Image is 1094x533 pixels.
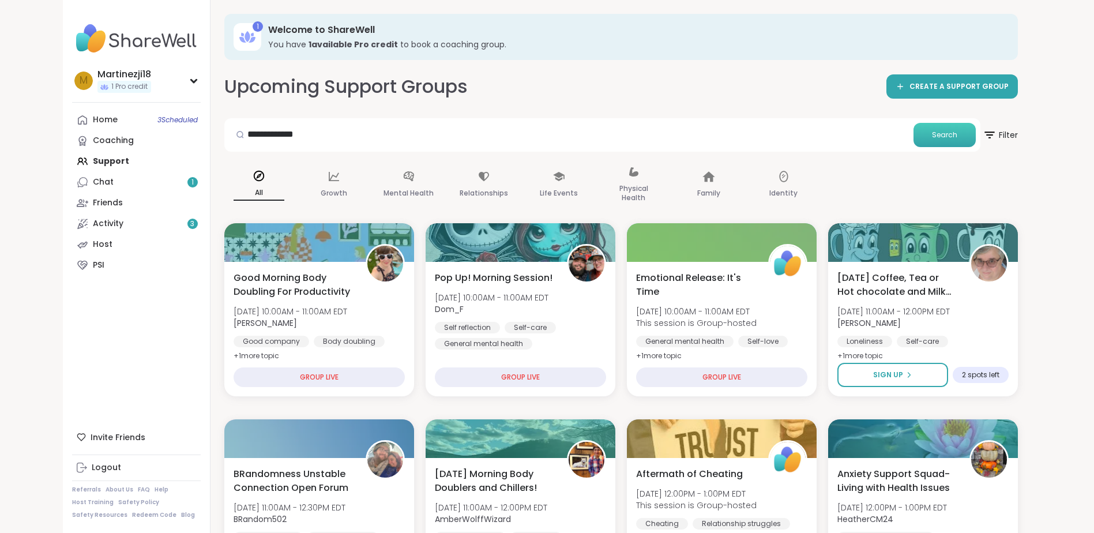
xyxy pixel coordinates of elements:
[770,442,806,478] img: ShareWell
[72,255,201,276] a: PSI
[738,336,788,347] div: Self-love
[435,322,500,333] div: Self reflection
[72,18,201,59] img: ShareWell Nav Logo
[435,467,554,495] span: [DATE] Morning Body Doublers and Chillers!
[234,467,353,495] span: BRandomness Unstable Connection Open Forum
[435,367,606,387] div: GROUP LIVE
[897,336,948,347] div: Self-care
[234,186,284,201] p: All
[569,442,604,478] img: AmberWolffWizard
[932,130,957,140] span: Search
[540,186,578,200] p: Life Events
[435,338,532,350] div: General mental health
[636,500,757,511] span: This session is Group-hosted
[837,336,892,347] div: Loneliness
[837,317,901,329] b: [PERSON_NAME]
[155,486,168,494] a: Help
[837,271,957,299] span: [DATE] Coffee, Tea or Hot chocolate and Milk Club
[234,513,287,525] b: BRandom502
[837,306,950,317] span: [DATE] 11:00AM - 12:00PM EDT
[913,123,976,147] button: Search
[769,186,798,200] p: Identity
[636,271,755,299] span: Emotional Release: It's Time
[118,498,159,506] a: Safety Policy
[314,336,385,347] div: Body doubling
[983,121,1018,149] span: Filter
[191,178,194,187] span: 1
[93,177,114,188] div: Chat
[460,186,508,200] p: Relationships
[234,317,297,329] b: [PERSON_NAME]
[93,197,123,209] div: Friends
[837,467,957,495] span: Anxiety Support Squad- Living with Health Issues
[72,427,201,448] div: Invite Friends
[72,498,114,506] a: Host Training
[93,114,118,126] div: Home
[873,370,903,380] span: Sign Up
[569,246,604,281] img: Dom_F
[234,367,405,387] div: GROUP LIVE
[636,367,807,387] div: GROUP LIVE
[268,39,1002,50] h3: You have to book a coaching group.
[693,518,790,530] div: Relationship struggles
[608,182,659,205] p: Physical Health
[234,336,309,347] div: Good company
[72,172,201,193] a: Chat1
[93,135,134,147] div: Coaching
[234,271,353,299] span: Good Morning Body Doubling For Productivity
[837,363,948,387] button: Sign Up
[435,292,548,303] span: [DATE] 10:00AM - 11:00AM EDT
[93,260,104,271] div: PSI
[636,317,757,329] span: This session is Group-hosted
[837,513,893,525] b: HeatherCM24
[72,234,201,255] a: Host
[636,336,734,347] div: General mental health
[435,271,552,285] span: Pop Up! Morning Session!
[72,486,101,494] a: Referrals
[971,246,1007,281] img: Susan
[234,502,345,513] span: [DATE] 11:00AM - 12:30PM EDT
[190,219,194,229] span: 3
[384,186,434,200] p: Mental Health
[636,488,757,500] span: [DATE] 12:00PM - 1:00PM EDT
[157,115,198,125] span: 3 Scheduled
[181,511,195,519] a: Blog
[435,502,547,513] span: [DATE] 11:00AM - 12:00PM EDT
[321,186,347,200] p: Growth
[72,110,201,130] a: Home3Scheduled
[106,486,133,494] a: About Us
[97,68,151,81] div: Martinezji18
[367,246,403,281] img: Adrienne_QueenOfTheDawn
[309,39,398,50] b: 1 available Pro credit
[72,130,201,151] a: Coaching
[93,218,123,230] div: Activity
[138,486,150,494] a: FAQ
[636,518,688,530] div: Cheating
[234,306,347,317] span: [DATE] 10:00AM - 11:00AM EDT
[93,239,112,250] div: Host
[636,467,743,481] span: Aftermath of Cheating
[72,457,201,478] a: Logout
[971,442,1007,478] img: HeatherCM24
[80,73,88,88] span: M
[92,462,121,474] div: Logout
[636,306,757,317] span: [DATE] 10:00AM - 11:00AM EDT
[697,186,720,200] p: Family
[962,370,999,380] span: 2 spots left
[983,118,1018,152] button: Filter
[505,322,556,333] div: Self-care
[253,21,263,32] div: 1
[111,82,148,92] span: 1 Pro credit
[367,442,403,478] img: BRandom502
[435,303,464,315] b: Dom_F
[72,213,201,234] a: Activity3
[435,513,511,525] b: AmberWolffWizard
[770,246,806,281] img: ShareWell
[268,24,1002,36] h3: Welcome to ShareWell
[72,193,201,213] a: Friends
[72,511,127,519] a: Safety Resources
[837,502,947,513] span: [DATE] 12:00PM - 1:00PM EDT
[132,511,176,519] a: Redeem Code
[886,74,1018,99] a: CREATE A SUPPORT GROUP
[909,82,1009,92] span: CREATE A SUPPORT GROUP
